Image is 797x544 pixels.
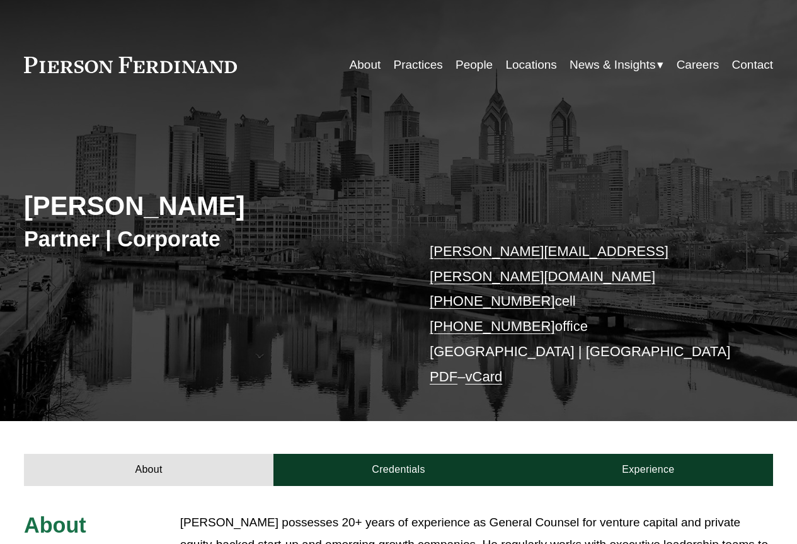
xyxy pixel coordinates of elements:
[430,369,457,385] a: PDF
[273,454,523,486] a: Credentials
[24,190,399,223] h2: [PERSON_NAME]
[24,513,86,537] span: About
[24,454,273,486] a: About
[430,239,742,389] p: cell office [GEOGRAPHIC_DATA] | [GEOGRAPHIC_DATA] –
[524,454,773,486] a: Experience
[570,54,655,76] span: News & Insights
[430,243,668,284] a: [PERSON_NAME][EMAIL_ADDRESS][PERSON_NAME][DOMAIN_NAME]
[350,53,381,77] a: About
[430,318,555,334] a: [PHONE_NUMBER]
[430,293,555,309] a: [PHONE_NUMBER]
[24,226,399,252] h3: Partner | Corporate
[570,53,663,77] a: folder dropdown
[394,53,443,77] a: Practices
[732,53,774,77] a: Contact
[505,53,556,77] a: Locations
[677,53,720,77] a: Careers
[465,369,502,385] a: vCard
[456,53,493,77] a: People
